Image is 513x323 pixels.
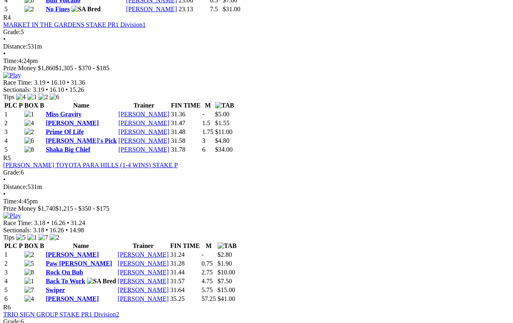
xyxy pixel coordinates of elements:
[218,251,232,258] span: $2.80
[3,198,510,205] div: 4:45pm
[50,93,59,101] img: 6
[215,137,230,144] span: $4.80
[45,242,116,250] th: Name
[3,43,510,50] div: 531m
[218,269,235,276] span: $10.00
[50,86,64,93] span: 16.10
[178,5,209,13] td: 23.13
[33,227,44,234] span: 3.18
[3,183,510,191] div: 531m
[27,93,37,101] img: 1
[202,295,216,302] text: 57.25
[24,102,38,109] span: BOX
[118,260,169,267] a: [PERSON_NAME]
[3,14,11,21] span: R4
[4,295,23,303] td: 6
[202,269,213,276] text: 2.75
[4,286,23,294] td: 5
[170,260,200,268] td: 31.28
[170,268,200,276] td: 31.44
[3,21,145,28] a: MARKET IN THE GARDENS STAKE PR1 Division1
[34,79,45,86] span: 3.19
[4,277,23,285] td: 4
[3,169,21,176] span: Grade:
[50,227,64,234] span: 16.26
[4,242,17,249] span: PLC
[202,111,204,118] text: -
[223,6,240,12] span: $31.00
[3,176,6,183] span: •
[3,311,119,318] a: TRIO SIGN GROUP STAKE PR1 Division2
[46,6,70,12] a: No Fines
[3,86,31,93] span: Sectionals:
[38,93,48,101] img: 2
[3,191,6,197] span: •
[218,278,232,284] span: $7.50
[46,251,99,258] a: [PERSON_NAME]
[3,28,21,35] span: Grade:
[4,260,23,268] td: 2
[47,79,49,86] span: •
[171,137,201,145] td: 31.58
[24,251,34,258] img: 2
[215,120,230,126] span: $1.55
[69,86,84,93] span: 15.26
[46,128,84,135] a: Prime Of Life
[40,242,44,249] span: B
[46,137,117,144] a: [PERSON_NAME]'s Pick
[24,120,34,127] img: 4
[46,260,112,267] a: Paw [PERSON_NAME]
[202,102,214,110] th: M
[24,111,34,118] img: 1
[215,102,234,109] img: TAB
[170,286,200,294] td: 31.64
[3,72,21,79] img: Play
[215,111,230,118] span: $5.00
[24,128,34,136] img: 2
[24,242,38,249] span: BOX
[51,79,65,86] span: 16.10
[202,146,206,153] text: 6
[118,128,169,135] a: [PERSON_NAME]
[4,119,23,127] td: 2
[16,234,26,241] img: 5
[218,295,235,302] span: $41.00
[24,6,34,13] img: 2
[71,219,85,226] span: 31.24
[46,120,99,126] a: [PERSON_NAME]
[3,28,510,36] div: 5
[202,286,213,293] text: 5.75
[3,36,6,43] span: •
[24,137,34,144] img: 6
[3,227,31,234] span: Sectionals:
[46,295,99,302] a: [PERSON_NAME]
[118,269,169,276] a: [PERSON_NAME]
[171,102,201,110] th: FIN TIME
[46,286,65,293] a: Swiper
[66,227,68,234] span: •
[46,86,48,93] span: •
[19,242,23,249] span: P
[34,219,45,226] span: 3.18
[126,6,177,12] a: [PERSON_NAME]
[24,260,34,267] img: 5
[170,251,200,259] td: 31.24
[3,183,27,190] span: Distance:
[71,79,85,86] span: 31.36
[218,260,232,267] span: $1.90
[24,146,34,153] img: 8
[24,295,34,303] img: 4
[3,304,11,311] span: R6
[87,278,116,285] img: SA Bred
[38,234,48,241] img: 7
[170,242,200,250] th: FIN TIME
[4,110,23,118] td: 1
[3,50,6,57] span: •
[3,169,510,176] div: 6
[24,286,34,294] img: 7
[171,110,201,118] td: 31.36
[201,242,216,250] th: M
[4,128,23,136] td: 3
[4,268,23,276] td: 3
[118,120,169,126] a: [PERSON_NAME]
